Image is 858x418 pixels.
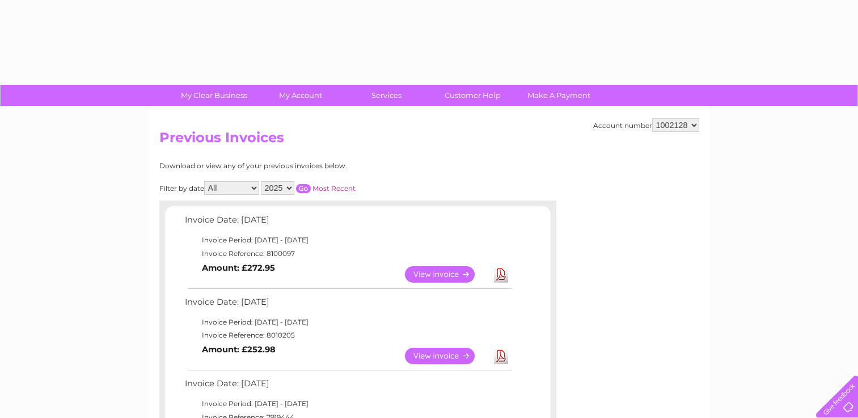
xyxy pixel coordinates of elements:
td: Invoice Reference: 8010205 [182,329,514,342]
a: Services [340,85,433,106]
div: Download or view any of your previous invoices below. [159,162,457,170]
td: Invoice Date: [DATE] [182,376,514,397]
a: Download [494,348,508,364]
td: Invoice Reference: 8100097 [182,247,514,261]
a: Make A Payment [512,85,606,106]
td: Invoice Period: [DATE] - [DATE] [182,315,514,329]
div: Account number [593,118,699,132]
a: Download [494,266,508,283]
a: View [405,348,488,364]
a: My Account [253,85,347,106]
td: Invoice Period: [DATE] - [DATE] [182,397,514,411]
div: Filter by date [159,181,457,195]
a: My Clear Business [167,85,261,106]
a: View [405,266,488,283]
td: Invoice Date: [DATE] [182,295,514,315]
a: Customer Help [426,85,519,106]
a: Most Recent [312,184,356,193]
td: Invoice Period: [DATE] - [DATE] [182,233,514,247]
h2: Previous Invoices [159,130,699,151]
td: Invoice Date: [DATE] [182,212,514,233]
b: Amount: £272.95 [202,263,275,273]
b: Amount: £252.98 [202,344,276,355]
